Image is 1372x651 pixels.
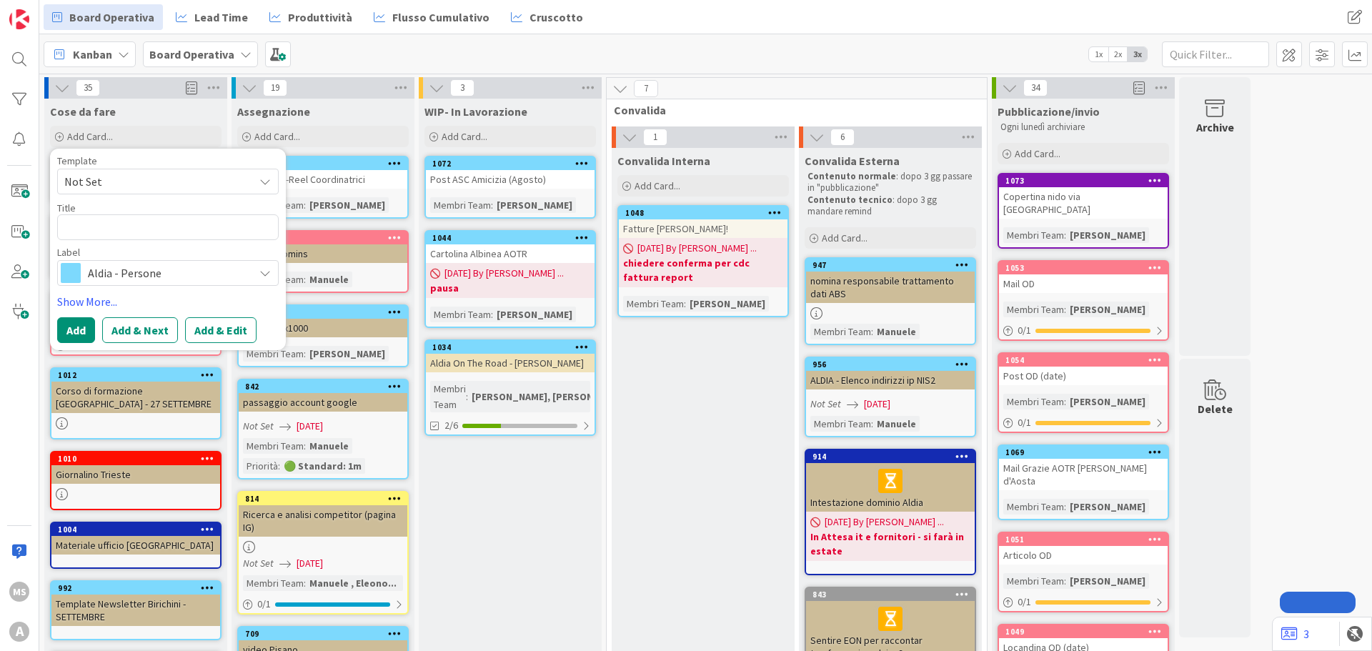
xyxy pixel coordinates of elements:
div: 985 [239,306,407,319]
span: [DATE] By [PERSON_NAME] ... [825,515,944,530]
a: 956ALDIA - Elenco indirizzi ip NIS2Not Set[DATE]Membri Team:Manuele [805,357,976,437]
b: In Attesa it e fornitori - si farà in estate [810,530,970,558]
label: Title [57,202,76,214]
span: : [871,416,873,432]
span: : [684,296,686,312]
span: Add Card... [254,130,300,143]
span: : [1064,394,1066,409]
div: Aldia On The Road - [PERSON_NAME] [426,354,595,372]
div: 709 [245,629,407,639]
div: 1010Giornalino Trieste [51,452,220,484]
span: [DATE] [864,397,890,412]
span: : [304,438,306,454]
button: Add & Next [102,317,178,343]
p: : dopo 3 gg passare in "pubblicazione" [807,171,973,194]
div: 0/1 [239,595,407,613]
input: Quick Filter... [1162,41,1269,67]
div: 709 [239,627,407,640]
div: Membri Team [243,438,304,454]
div: 842passaggio account google [239,380,407,412]
span: Add Card... [67,130,113,143]
div: Manuele [873,324,920,339]
div: Mail OD [999,274,1168,293]
div: [PERSON_NAME] [686,296,769,312]
div: [PERSON_NAME] [1066,573,1149,589]
div: Membri Team [1003,302,1064,317]
div: Manuele [306,272,352,287]
div: 1051 [1005,535,1168,545]
div: 1051 [999,533,1168,546]
div: Membri Team [623,296,684,312]
div: [PERSON_NAME] [1066,227,1149,243]
div: Membri Team [430,381,466,412]
a: 914Intestazione dominio Aldia[DATE] By [PERSON_NAME] ...In Attesa it e fornitori - si farà in estate [805,449,976,575]
div: 956 [806,358,975,371]
span: Add Card... [635,179,680,192]
div: 1053Mail OD [999,262,1168,293]
div: A [9,622,29,642]
div: 1051Articolo OD [999,533,1168,565]
a: 1048Fatture [PERSON_NAME]![DATE] By [PERSON_NAME] ...chiedere conferma per cdc fattura reportMemb... [617,205,789,317]
span: Template [57,156,97,166]
a: 985Articolo 5x1000Membri Team:[PERSON_NAME] [237,304,409,367]
div: Archive [1196,119,1234,136]
div: Manuele [306,438,352,454]
a: 1072Post ASC Amicizia (Agosto)Membri Team:[PERSON_NAME] [424,156,596,219]
div: nomina responsabile trattamento dati ABS [806,272,975,303]
a: Flusso Cumulativo [365,4,498,30]
a: 3 [1281,625,1309,642]
span: : [491,307,493,322]
span: [DATE] By [PERSON_NAME] ... [637,241,757,256]
span: Kanban [73,46,112,63]
b: pausa [430,281,590,295]
div: 843 [806,588,975,601]
span: 0 / 1 [1018,415,1031,430]
div: 992 [51,582,220,595]
a: 1069Mail Grazie AOTR [PERSON_NAME] d'AostaMembri Team:[PERSON_NAME] [998,444,1169,520]
div: 1054 [999,354,1168,367]
div: 985Articolo 5x1000 [239,306,407,337]
div: Articolo OD [999,546,1168,565]
a: 1054Post OD (date)Membri Team:[PERSON_NAME]0/1 [998,352,1169,433]
div: 1073 [999,174,1168,187]
div: gestire Domins [239,244,407,263]
a: 1073Copertina nido via [GEOGRAPHIC_DATA]Membri Team:[PERSON_NAME] [998,173,1169,249]
div: 1073 [1005,176,1168,186]
img: Visit kanbanzone.com [9,9,29,29]
div: Cartolina Albinea AOTR [426,244,595,263]
div: 1006Lunedì Blu-Reel Coordinatrici [239,157,407,189]
div: passaggio account google [239,393,407,412]
span: 0 / 1 [1018,595,1031,610]
div: 1048Fatture [PERSON_NAME]! [619,207,787,238]
div: 914 [812,452,975,462]
a: 1005gestire DominsMembri Team:Manuele [237,230,409,293]
a: 1044Cartolina Albinea AOTR[DATE] By [PERSON_NAME] ...pausaMembri Team:[PERSON_NAME] [424,230,596,328]
a: 1006Lunedì Blu-Reel CoordinatriciMembri Team:[PERSON_NAME] [237,156,409,219]
a: 814Ricerca e analisi competitor (pagina IG)Not Set[DATE]Membri Team:Manuele , Eleono...0/1 [237,491,409,615]
a: 1051Articolo ODMembri Team:[PERSON_NAME]0/1 [998,532,1169,612]
div: Membri Team [430,197,491,213]
div: 1054 [1005,355,1168,365]
div: 1072 [432,159,595,169]
div: 1010 [58,454,220,464]
div: 992Template Newsletter Birichini - SETTEMBRE [51,582,220,626]
a: Show More... [57,293,279,310]
span: Flusso Cumulativo [392,9,489,26]
div: 947 [812,260,975,270]
div: 1012 [51,369,220,382]
div: [PERSON_NAME] [1066,394,1149,409]
div: 1010 [51,452,220,465]
span: : [1064,227,1066,243]
span: 19 [263,79,287,96]
a: 1004Materiale ufficio [GEOGRAPHIC_DATA] [50,522,222,569]
a: Board Operativa [44,4,163,30]
strong: Contenuto normale [807,170,896,182]
div: Manuele [873,416,920,432]
a: Cruscotto [502,4,592,30]
div: 842 [239,380,407,393]
div: 1006 [245,159,407,169]
div: 1005 [239,232,407,244]
span: 3 [450,79,474,96]
span: [DATE] [297,556,323,571]
div: Fatture [PERSON_NAME]! [619,219,787,238]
